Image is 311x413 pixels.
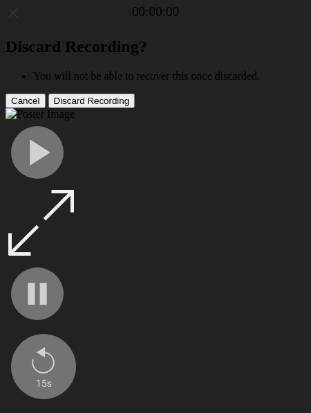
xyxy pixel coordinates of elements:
img: Poster Image [6,108,75,121]
h2: Discard Recording? [6,37,305,56]
button: Discard Recording [48,94,135,108]
a: 00:00:00 [132,4,179,19]
li: You will not be able to recover this once discarded. [33,70,305,82]
button: Cancel [6,94,46,108]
